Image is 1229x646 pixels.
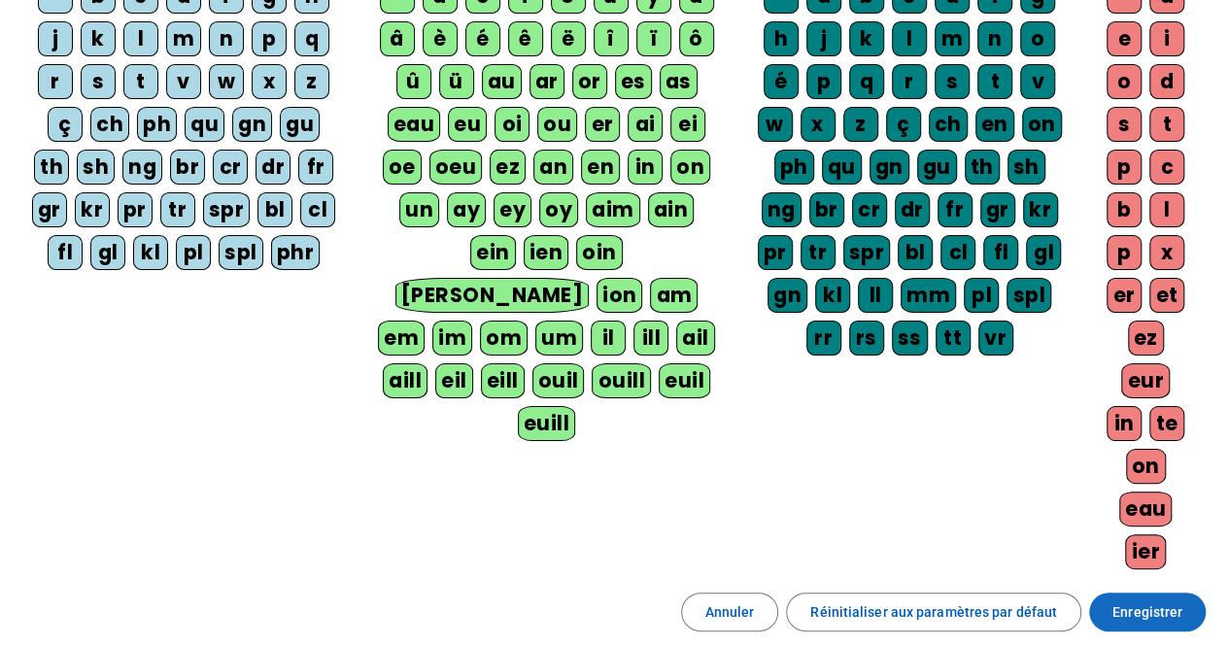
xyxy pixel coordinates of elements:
[32,192,67,227] div: gr
[439,64,474,99] div: ü
[34,150,69,185] div: th
[48,235,83,270] div: fl
[977,21,1012,56] div: n
[801,107,836,142] div: x
[399,192,439,227] div: un
[681,593,779,631] button: Annuler
[809,192,844,227] div: br
[965,150,1000,185] div: th
[1089,593,1206,631] button: Enregistrer
[935,21,970,56] div: m
[806,21,841,56] div: j
[508,21,543,56] div: ê
[1149,192,1184,227] div: l
[383,363,427,398] div: aill
[166,21,201,56] div: m
[448,107,487,142] div: eu
[48,107,83,142] div: ç
[252,21,287,56] div: p
[822,150,862,185] div: qu
[280,107,320,142] div: gu
[495,107,529,142] div: oi
[615,64,652,99] div: es
[38,64,73,99] div: r
[90,235,125,270] div: gl
[572,64,607,99] div: or
[670,107,705,142] div: ei
[209,64,244,99] div: w
[1107,192,1142,227] div: b
[980,192,1015,227] div: gr
[938,192,973,227] div: fr
[581,150,620,185] div: en
[1107,406,1142,441] div: in
[1149,278,1184,313] div: et
[447,192,486,227] div: ay
[137,107,177,142] div: ph
[870,150,909,185] div: gn
[758,107,793,142] div: w
[1023,192,1058,227] div: kr
[650,278,698,313] div: am
[892,64,927,99] div: r
[679,21,714,56] div: ô
[1149,235,1184,270] div: x
[300,192,335,227] div: cl
[298,150,333,185] div: fr
[1026,235,1061,270] div: gl
[628,107,663,142] div: ai
[435,363,473,398] div: eil
[81,21,116,56] div: k
[786,593,1081,631] button: Réinitialiser aux paramètres par défaut
[38,21,73,56] div: j
[480,321,528,356] div: om
[518,406,575,441] div: euill
[494,192,531,227] div: ey
[1121,363,1170,398] div: eur
[256,150,290,185] div: dr
[585,107,620,142] div: er
[252,64,287,99] div: x
[482,64,522,99] div: au
[886,107,921,142] div: ç
[849,64,884,99] div: q
[901,278,956,313] div: mm
[123,64,158,99] div: t
[576,235,623,270] div: oin
[768,278,807,313] div: gn
[380,21,415,56] div: â
[1149,21,1184,56] div: i
[977,64,1012,99] div: t
[535,321,583,356] div: um
[648,192,695,227] div: ain
[975,107,1014,142] div: en
[978,321,1013,356] div: vr
[758,235,793,270] div: pr
[429,150,483,185] div: oeu
[670,150,710,185] div: on
[294,21,329,56] div: q
[852,192,887,227] div: cr
[133,235,168,270] div: kl
[1107,150,1142,185] div: p
[628,150,663,185] div: in
[160,192,195,227] div: tr
[633,321,668,356] div: ill
[895,192,930,227] div: dr
[764,21,799,56] div: h
[176,235,211,270] div: pl
[892,21,927,56] div: l
[810,600,1057,624] span: Réinitialiser aux paramètres par défaut
[470,235,516,270] div: ein
[481,363,525,398] div: eill
[591,321,626,356] div: il
[423,21,458,56] div: è
[660,64,698,99] div: as
[537,107,577,142] div: ou
[257,192,292,227] div: bl
[843,107,878,142] div: z
[592,363,650,398] div: ouill
[586,192,640,227] div: aim
[806,321,841,356] div: rr
[917,150,957,185] div: gu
